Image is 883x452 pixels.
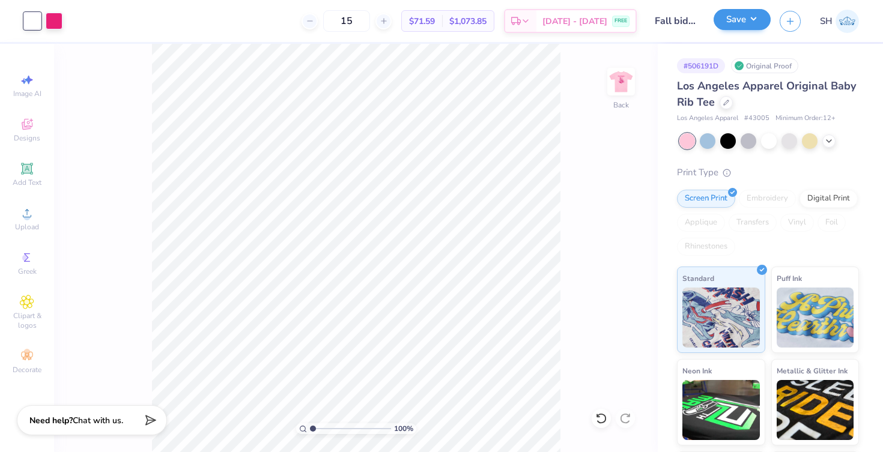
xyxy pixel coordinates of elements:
[677,79,856,109] span: Los Angeles Apparel Original Baby Rib Tee
[818,214,846,232] div: Foil
[13,178,41,187] span: Add Text
[777,272,802,285] span: Puff Ink
[682,272,714,285] span: Standard
[739,190,796,208] div: Embroidery
[677,113,738,124] span: Los Angeles Apparel
[13,365,41,375] span: Decorate
[836,10,859,33] img: Sofia Hristidis
[542,15,607,28] span: [DATE] - [DATE]
[729,214,777,232] div: Transfers
[13,89,41,98] span: Image AI
[682,380,760,440] img: Neon Ink
[613,100,629,110] div: Back
[18,267,37,276] span: Greek
[731,58,798,73] div: Original Proof
[15,222,39,232] span: Upload
[614,17,627,25] span: FREE
[820,14,833,28] span: SH
[777,364,848,377] span: Metallic & Glitter Ink
[409,15,435,28] span: $71.59
[677,58,725,73] div: # 506191D
[820,10,859,33] a: SH
[714,9,771,30] button: Save
[682,364,712,377] span: Neon Ink
[646,9,705,33] input: Untitled Design
[609,70,633,94] img: Back
[29,415,73,426] strong: Need help?
[394,423,413,434] span: 100 %
[677,166,859,179] div: Print Type
[682,288,760,348] img: Standard
[449,15,487,28] span: $1,073.85
[677,190,735,208] div: Screen Print
[780,214,814,232] div: Vinyl
[800,190,858,208] div: Digital Print
[744,113,769,124] span: # 43005
[677,214,725,232] div: Applique
[777,288,854,348] img: Puff Ink
[14,133,40,143] span: Designs
[6,311,48,330] span: Clipart & logos
[777,380,854,440] img: Metallic & Glitter Ink
[677,238,735,256] div: Rhinestones
[73,415,123,426] span: Chat with us.
[323,10,370,32] input: – –
[775,113,836,124] span: Minimum Order: 12 +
